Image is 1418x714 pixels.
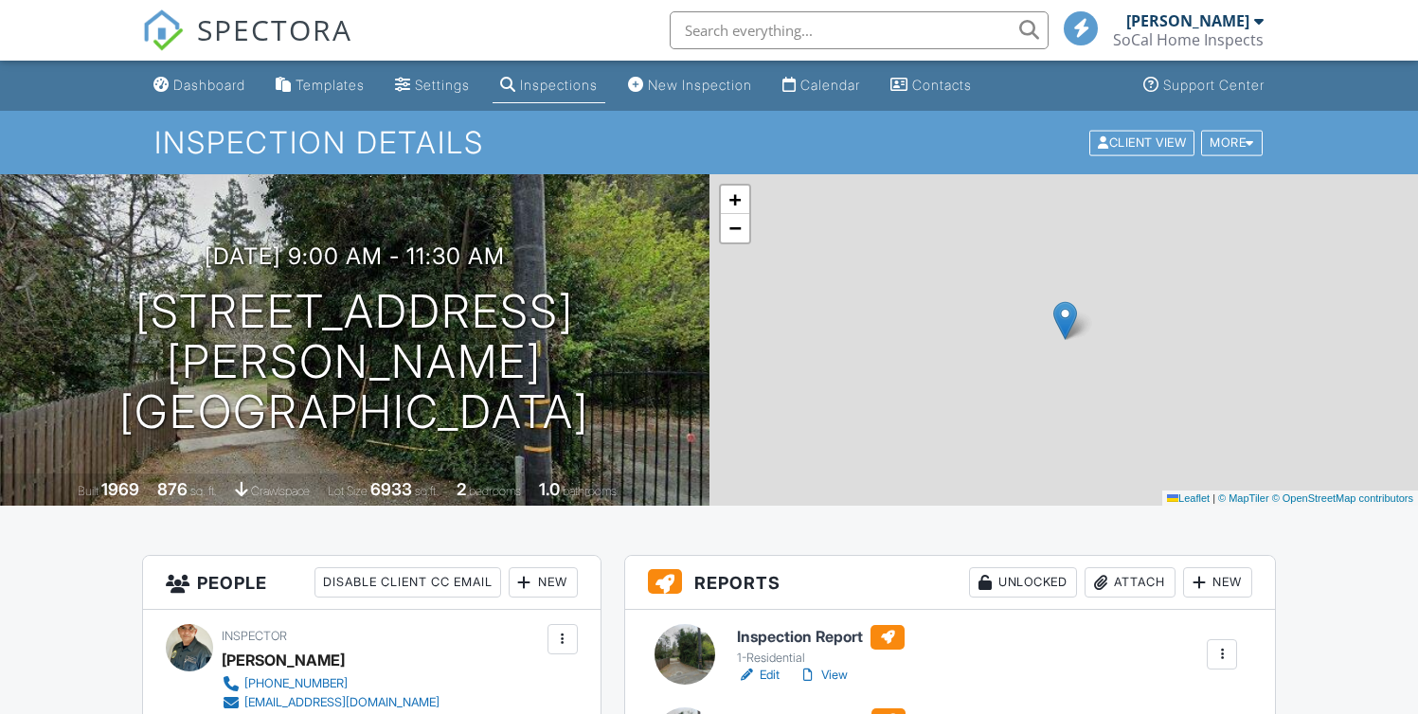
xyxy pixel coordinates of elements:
a: Edit [737,666,780,685]
h3: [DATE] 9:00 am - 11:30 am [205,243,505,269]
span: − [728,216,741,240]
a: Inspection Report 1-Residential [737,625,905,667]
h1: Inspection Details [154,126,1265,159]
div: New [509,567,578,598]
div: Contacts [912,77,972,93]
img: The Best Home Inspection Software - Spectora [142,9,184,51]
div: Support Center [1163,77,1265,93]
div: 1-Residential [737,651,905,666]
div: New Inspection [648,77,752,93]
span: bathrooms [563,484,617,498]
a: SPECTORA [142,26,352,65]
a: Client View [1087,134,1199,149]
div: 1969 [101,479,139,499]
div: 2 [457,479,466,499]
div: 1.0 [539,479,560,499]
span: Lot Size [328,484,368,498]
h3: Reports [625,556,1276,610]
a: Support Center [1136,68,1272,103]
a: Inspections [493,68,605,103]
a: New Inspection [620,68,760,103]
div: Dashboard [173,77,245,93]
img: Marker [1053,301,1077,340]
div: [PERSON_NAME] [1126,11,1249,30]
span: sq. ft. [190,484,217,498]
a: View [799,666,848,685]
input: Search everything... [670,11,1049,49]
a: © MapTiler [1218,492,1269,504]
span: | [1212,492,1215,504]
a: Settings [387,68,477,103]
div: Inspections [520,77,598,93]
div: Settings [415,77,470,93]
div: Client View [1089,130,1194,155]
a: Zoom out [721,214,749,242]
span: Built [78,484,99,498]
a: © OpenStreetMap contributors [1272,492,1413,504]
span: bedrooms [469,484,521,498]
a: Zoom in [721,186,749,214]
div: New [1183,567,1252,598]
div: Attach [1085,567,1176,598]
h3: People [143,556,601,610]
h6: Inspection Report [737,625,905,650]
div: More [1201,130,1263,155]
span: Inspector [222,629,287,643]
div: SoCal Home Inspects [1113,30,1264,49]
a: [PHONE_NUMBER] [222,674,440,693]
div: Calendar [800,77,860,93]
a: Calendar [775,68,868,103]
span: sq.ft. [415,484,439,498]
div: [EMAIL_ADDRESS][DOMAIN_NAME] [244,695,440,710]
a: Dashboard [146,68,253,103]
a: [EMAIL_ADDRESS][DOMAIN_NAME] [222,693,440,712]
span: SPECTORA [197,9,352,49]
span: crawlspace [251,484,310,498]
a: Leaflet [1167,492,1210,504]
a: Templates [268,68,372,103]
span: + [728,187,741,211]
div: Unlocked [969,567,1077,598]
h1: [STREET_ADDRESS] [PERSON_NAME][GEOGRAPHIC_DATA] [30,287,679,437]
div: [PHONE_NUMBER] [244,676,348,691]
div: [PERSON_NAME] [222,646,345,674]
div: Templates [296,77,365,93]
div: 876 [157,479,188,499]
div: Disable Client CC Email [314,567,501,598]
div: 6933 [370,479,412,499]
a: Contacts [883,68,979,103]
